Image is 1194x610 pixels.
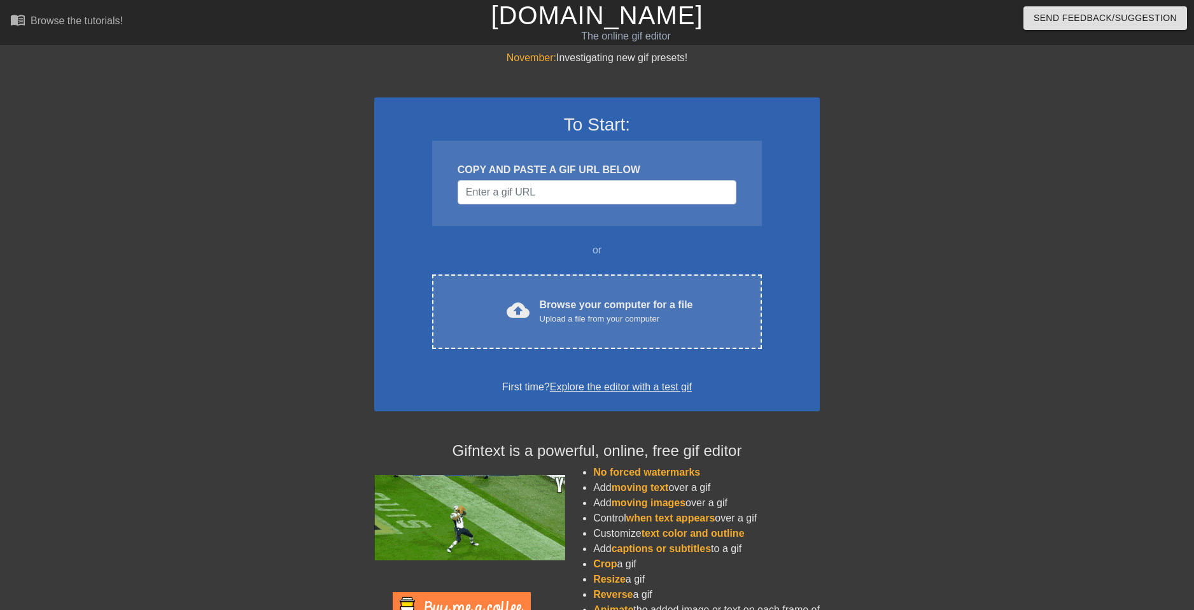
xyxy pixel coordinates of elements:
[10,12,25,27] span: menu_book
[550,381,692,392] a: Explore the editor with a test gif
[31,15,123,26] div: Browse the tutorials!
[593,495,820,511] li: Add over a gif
[491,1,703,29] a: [DOMAIN_NAME]
[593,467,700,478] span: No forced watermarks
[407,243,787,258] div: or
[458,162,736,178] div: COPY AND PASTE A GIF URL BELOW
[612,482,669,493] span: moving text
[458,180,736,204] input: Username
[612,543,711,554] span: captions or subtitles
[374,50,820,66] div: Investigating new gif presets!
[593,572,820,587] li: a gif
[404,29,847,44] div: The online gif editor
[374,475,565,560] img: football_small.gif
[507,299,530,322] span: cloud_upload
[593,557,820,572] li: a gif
[507,52,556,63] span: November:
[626,513,715,523] span: when text appears
[1023,6,1187,30] button: Send Feedback/Suggestion
[593,526,820,541] li: Customize
[10,12,123,32] a: Browse the tutorials!
[593,480,820,495] li: Add over a gif
[593,574,626,585] span: Resize
[374,442,820,460] h4: Gifntext is a powerful, online, free gif editor
[391,379,803,395] div: First time?
[391,114,803,136] h3: To Start:
[593,511,820,526] li: Control over a gif
[540,313,693,325] div: Upload a file from your computer
[612,497,685,508] span: moving images
[593,587,820,602] li: a gif
[540,297,693,325] div: Browse your computer for a file
[593,558,617,569] span: Crop
[1034,10,1177,26] span: Send Feedback/Suggestion
[593,589,633,600] span: Reverse
[642,528,745,539] span: text color and outline
[593,541,820,557] li: Add to a gif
